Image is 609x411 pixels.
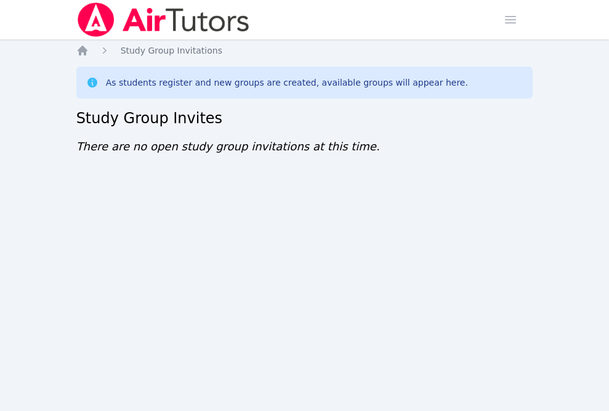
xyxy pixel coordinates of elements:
[121,46,222,55] span: Study Group Invitations
[106,76,468,89] div: As students register and new groups are created, available groups will appear here.
[76,2,251,37] img: Air Tutors
[76,108,533,128] h2: Study Group Invites
[121,44,222,57] a: Study Group Invitations
[76,140,380,153] span: There are no open study group invitations at this time.
[76,44,533,57] nav: Breadcrumb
